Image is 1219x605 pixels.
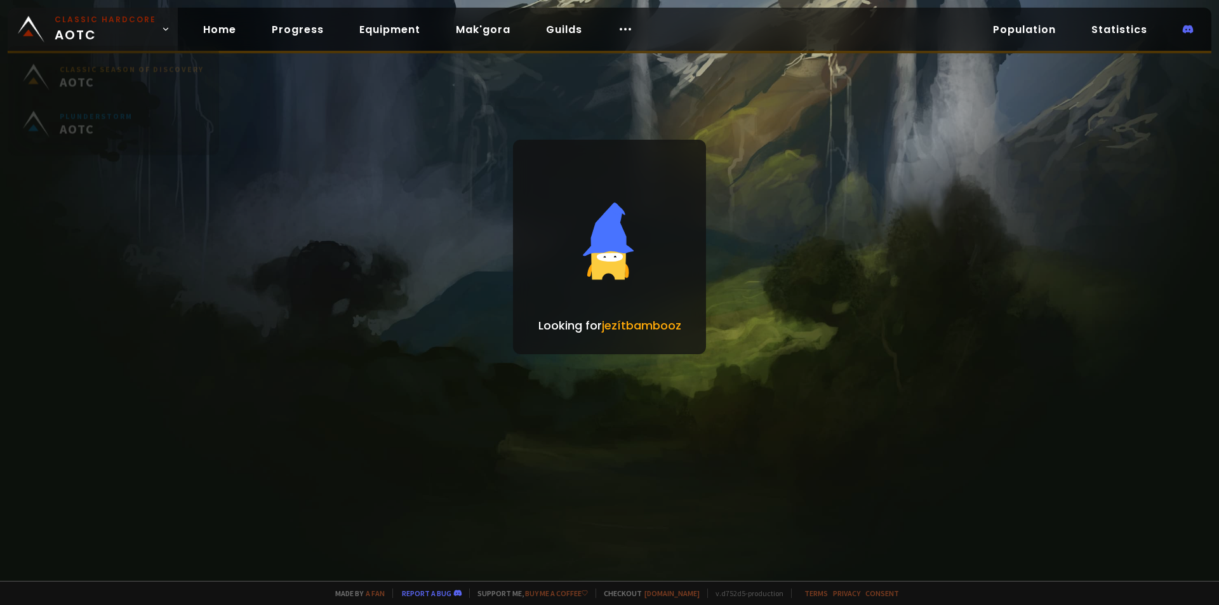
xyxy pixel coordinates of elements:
[60,121,133,131] small: Plunderstorm
[349,17,430,43] a: Equipment
[707,588,783,598] span: v. d752d5 - production
[525,588,588,598] a: Buy me a coffee
[833,588,860,598] a: Privacy
[60,84,204,100] span: AOTC
[55,14,156,25] small: Classic Hardcore
[8,8,178,51] a: Classic HardcoreAOTC
[644,588,700,598] a: [DOMAIN_NAME]
[596,588,700,598] span: Checkout
[1081,17,1157,43] a: Statistics
[328,588,385,598] span: Made by
[865,588,899,598] a: Consent
[55,14,156,44] span: AOTC
[15,110,211,157] a: PlunderstormAOTC
[15,63,211,110] a: Classic Season of DiscoveryAOTC
[366,588,385,598] a: a fan
[193,17,246,43] a: Home
[446,17,521,43] a: Mak'gora
[538,317,681,334] p: Looking for
[983,17,1066,43] a: Population
[804,588,828,598] a: Terms
[60,74,204,84] small: Classic Season of Discovery
[402,588,451,598] a: Report a bug
[469,588,588,598] span: Support me,
[262,17,334,43] a: Progress
[536,17,592,43] a: Guilds
[60,131,133,147] span: AOTC
[602,317,681,333] span: jezítbambooz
